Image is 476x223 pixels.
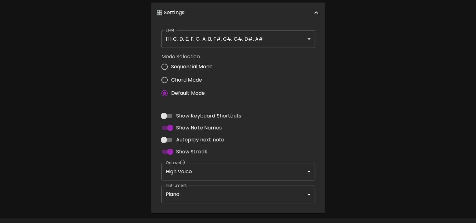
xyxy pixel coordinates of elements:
p: 🎛️ Settings [156,9,185,16]
label: Octave(s) [166,160,186,165]
label: Instrument [166,183,187,188]
span: Show Keyboard Shortcuts [176,112,241,120]
div: 11 | C, D, E, F, G, A, B, F#, C#, G#, D#, A# [161,30,315,48]
span: Sequential Mode [171,63,213,71]
label: Mode Selection [161,53,218,60]
div: High Voice [161,163,315,180]
span: Show Note Names [176,124,222,132]
span: Show Streak [176,148,208,156]
label: Level [166,27,176,33]
span: Chord Mode [171,76,202,84]
div: 🎛️ Settings [151,3,325,23]
div: Piano [161,186,315,203]
span: Autoplay next note [176,136,225,144]
span: Default Mode [171,89,205,97]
